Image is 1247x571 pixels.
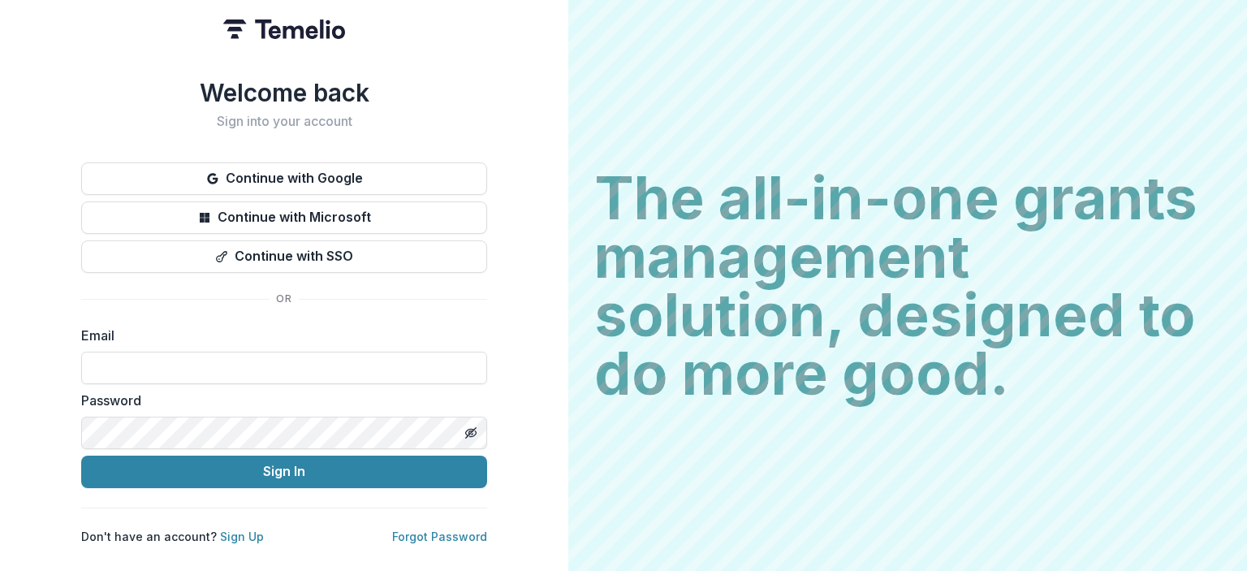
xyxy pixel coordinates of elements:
[81,391,477,410] label: Password
[81,162,487,195] button: Continue with Google
[81,201,487,234] button: Continue with Microsoft
[81,240,487,273] button: Continue with SSO
[81,326,477,345] label: Email
[81,456,487,488] button: Sign In
[81,114,487,129] h2: Sign into your account
[81,78,487,107] h1: Welcome back
[392,530,487,543] a: Forgot Password
[81,528,264,545] p: Don't have an account?
[458,420,484,446] button: Toggle password visibility
[223,19,345,39] img: Temelio
[220,530,264,543] a: Sign Up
